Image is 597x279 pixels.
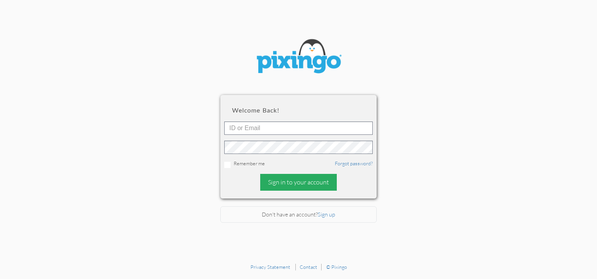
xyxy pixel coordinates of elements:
[335,160,373,166] a: Forgot password?
[597,279,597,279] iframe: Chat
[252,35,345,79] img: pixingo logo
[326,264,347,270] a: © Pixingo
[260,174,337,191] div: Sign in to your account
[300,264,317,270] a: Contact
[224,122,373,135] input: ID or Email
[232,107,365,114] h2: Welcome back!
[250,264,290,270] a: Privacy Statement
[318,211,335,218] a: Sign up
[224,160,373,168] div: Remember me
[220,206,377,223] div: Don't have an account?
